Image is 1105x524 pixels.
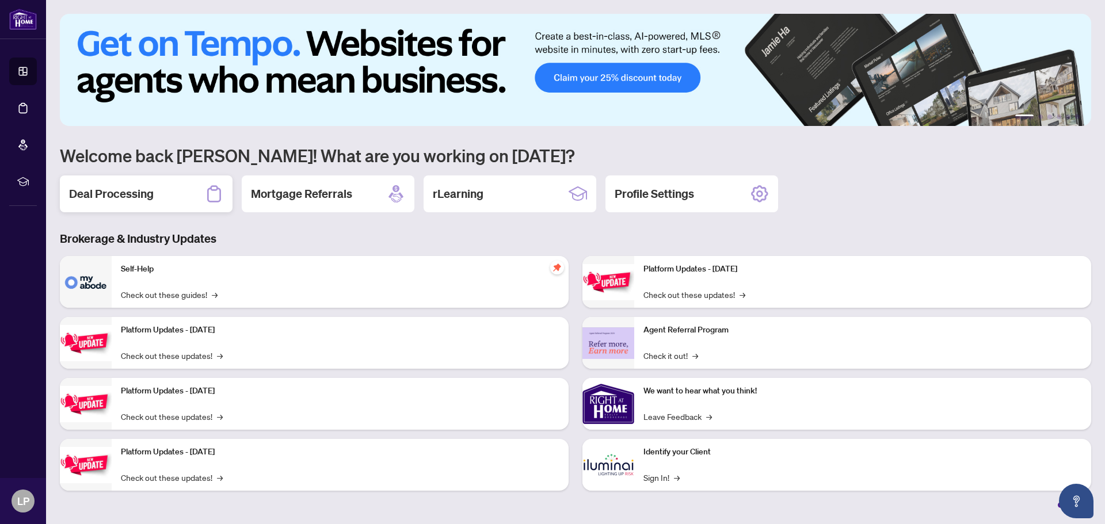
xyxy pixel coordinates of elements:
[1057,114,1061,119] button: 4
[121,410,223,423] a: Check out these updates!→
[643,410,712,423] a: Leave Feedback→
[60,386,112,422] img: Platform Updates - July 21, 2025
[706,410,712,423] span: →
[643,263,1082,276] p: Platform Updates - [DATE]
[643,385,1082,397] p: We want to hear what you think!
[60,256,112,308] img: Self-Help
[121,471,223,484] a: Check out these updates!→
[212,288,218,301] span: →
[643,349,698,362] a: Check it out!→
[643,288,745,301] a: Check out these updates!→
[1015,114,1034,119] button: 1
[60,144,1091,166] h1: Welcome back [PERSON_NAME]! What are you working on [DATE]?
[615,186,694,202] h2: Profile Settings
[1038,114,1043,119] button: 2
[17,493,29,509] span: LP
[582,264,634,300] img: Platform Updates - June 23, 2025
[550,261,564,274] span: pushpin
[217,349,223,362] span: →
[217,471,223,484] span: →
[9,9,37,30] img: logo
[69,186,154,202] h2: Deal Processing
[1047,114,1052,119] button: 3
[60,14,1091,126] img: Slide 0
[121,349,223,362] a: Check out these updates!→
[582,378,634,430] img: We want to hear what you think!
[582,327,634,359] img: Agent Referral Program
[217,410,223,423] span: →
[1066,114,1070,119] button: 5
[1075,114,1080,119] button: 6
[674,471,680,484] span: →
[121,385,559,397] p: Platform Updates - [DATE]
[121,446,559,458] p: Platform Updates - [DATE]
[643,471,680,484] a: Sign In!→
[60,447,112,483] img: Platform Updates - July 8, 2025
[692,349,698,362] span: →
[740,288,745,301] span: →
[60,325,112,361] img: Platform Updates - September 16, 2025
[643,446,1082,458] p: Identify your Client
[121,288,218,301] a: Check out these guides!→
[121,263,559,276] p: Self-Help
[121,324,559,336] p: Platform Updates - [DATE]
[582,439,634,491] img: Identify your Client
[1059,484,1093,518] button: Open asap
[251,186,352,202] h2: Mortgage Referrals
[60,231,1091,247] h3: Brokerage & Industry Updates
[643,324,1082,336] p: Agent Referral Program
[433,186,483,202] h2: rLearning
